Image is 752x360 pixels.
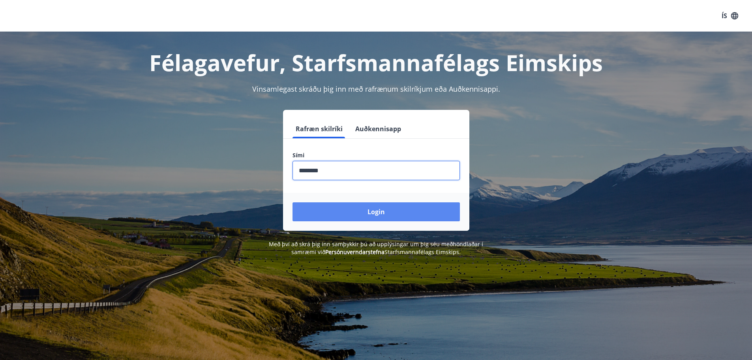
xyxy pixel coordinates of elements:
[717,9,743,23] button: ÍS
[293,202,460,221] button: Login
[325,248,384,256] a: Persónuverndarstefna
[101,47,651,77] h1: Félagavefur, Starfsmannafélags Eimskips
[293,151,460,159] label: Sími
[252,84,500,94] span: Vinsamlegast skráðu þig inn með rafrænum skilríkjum eða Auðkennisappi.
[293,119,346,138] button: Rafræn skilríki
[352,119,404,138] button: Auðkennisapp
[269,240,483,256] span: Með því að skrá þig inn samþykkir þú að upplýsingar um þig séu meðhöndlaðar í samræmi við Starfsm...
